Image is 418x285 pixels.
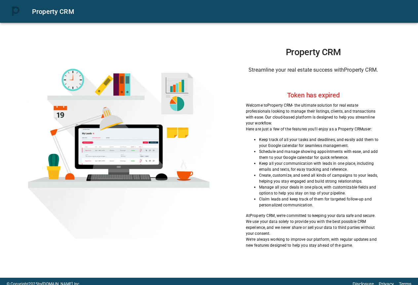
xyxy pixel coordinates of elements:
p: Create, customize, and send all kinds of campaigns to your leads, helping you stay engaged and bu... [259,172,381,184]
h1: Property CRM [246,47,381,57]
p: Welcome to Property CRM - the ultimate solution for real estate professionals looking to manage t... [246,102,381,126]
p: Manage all your deals in one place, with customizable fields and options to help you stay on top ... [259,184,381,196]
h6: Streamline your real estate success with Property CRM . [246,65,381,75]
p: We're always working to improve our platform, with regular updates and new features designed to h... [246,236,381,248]
p: Keep all your communication with leads in one place, including emails and texts, for easy trackin... [259,160,381,172]
p: Claim leads and keep track of them for targeted follow-up and personalized communication. [259,196,381,208]
p: Here are just a few of the features you'll enjoy as a Property CRM user: [246,126,381,132]
p: Schedule and manage showing appointments with ease, and add them to your Google calendar for quic... [259,149,381,160]
p: At Property CRM , we're committed to keeping your data safe and secure. We use your data solely t... [246,213,381,236]
div: Property CRM [32,6,410,17]
p: Keep track of all your tasks and deadlines, and easily add them to your Google calendar for seaml... [259,137,381,149]
h2: Token has expired [287,91,340,99]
